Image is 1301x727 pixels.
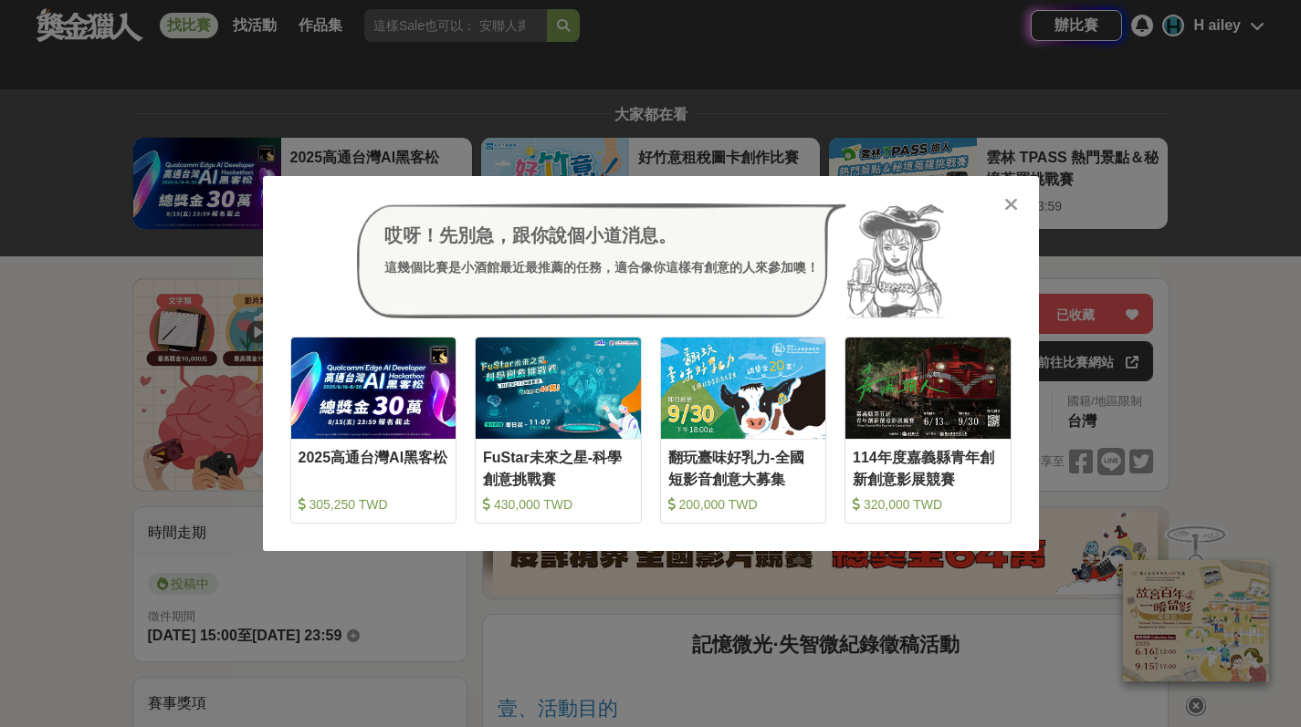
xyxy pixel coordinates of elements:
[853,447,1003,488] div: 114年度嘉義縣青年創新創意影展競賽
[660,337,827,524] a: Cover Image翻玩臺味好乳力-全國短影音創意大募集 200,000 TWD
[845,338,1011,439] img: Cover Image
[299,495,449,514] div: 305,250 TWD
[668,447,819,488] div: 翻玩臺味好乳力-全國短影音創意大募集
[384,258,819,277] div: 這幾個比賽是小酒館最近最推薦的任務，適合像你這樣有創意的人來參加噢！
[668,495,819,514] div: 200,000 TWD
[290,337,457,524] a: Cover Image2025高通台灣AI黑客松 305,250 TWD
[483,495,634,514] div: 430,000 TWD
[846,203,945,318] img: Avatar
[299,447,449,488] div: 2025高通台灣AI黑客松
[853,495,1003,514] div: 320,000 TWD
[483,447,634,488] div: FuStar未來之星-科學創意挑戰賽
[384,222,819,249] div: 哎呀！先別急，跟你說個小道消息。
[845,337,1012,524] a: Cover Image114年度嘉義縣青年創新創意影展競賽 320,000 TWD
[661,338,826,439] img: Cover Image
[476,338,641,439] img: Cover Image
[475,337,642,524] a: Cover ImageFuStar未來之星-科學創意挑戰賽 430,000 TWD
[291,338,456,439] img: Cover Image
